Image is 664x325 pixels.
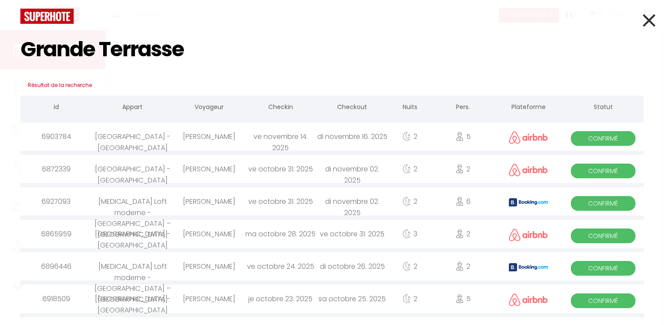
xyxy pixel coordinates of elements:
img: airbnb2.png [509,293,548,306]
div: di octobre 26. 2025 [316,252,388,280]
th: Voyageur [173,96,244,120]
div: 6872339 [20,155,92,183]
div: ma octobre 28. 2025 [245,220,316,248]
span: Confirmé [571,228,636,243]
th: Appart [92,96,173,120]
img: airbnb2.png [509,228,548,241]
input: Tapez pour rechercher... [20,24,644,75]
div: [MEDICAL_DATA] Loft moderne - [GEOGRAPHIC_DATA] – [GEOGRAPHIC_DATA] [92,187,173,216]
div: 6903784 [20,122,92,151]
div: 2 [388,155,432,183]
div: 5 [432,285,494,313]
div: 2 [432,155,494,183]
div: 6 [432,187,494,216]
div: 2 [388,252,432,280]
img: logo [20,9,74,24]
h3: Résultat de la recherche [20,75,644,96]
th: Id [20,96,92,120]
span: Confirmé [571,261,636,276]
div: di novembre 02. 2025 [316,155,388,183]
th: Checkout [316,96,388,120]
img: airbnb2.png [509,164,548,176]
div: 2 [388,285,432,313]
div: [GEOGRAPHIC_DATA] - [GEOGRAPHIC_DATA] [92,155,173,183]
div: ve octobre 31. 2025 [245,155,316,183]
th: Nuits [388,96,432,120]
th: Checkin [245,96,316,120]
th: Statut [563,96,644,120]
div: ve octobre 31. 2025 [316,220,388,248]
div: 5 [432,122,494,151]
div: 6918509 [20,285,92,313]
div: [PERSON_NAME] [173,252,244,280]
div: [GEOGRAPHIC_DATA] - [GEOGRAPHIC_DATA] [92,285,173,313]
span: Confirmé [571,293,636,308]
div: 6896446 [20,252,92,280]
div: [MEDICAL_DATA] Loft moderne - [GEOGRAPHIC_DATA] – [GEOGRAPHIC_DATA] [92,252,173,280]
div: [PERSON_NAME] [173,155,244,183]
img: airbnb2.png [509,131,548,144]
div: [PERSON_NAME] [173,285,244,313]
th: Pers. [432,96,494,120]
div: di novembre 16. 2025 [316,122,388,151]
div: 2 [432,220,494,248]
img: booking2.png [509,198,548,206]
div: [PERSON_NAME] [173,122,244,151]
img: booking2.png [509,263,548,271]
div: 2 [432,252,494,280]
div: ve novembre 14. 2025 [245,122,316,151]
div: je octobre 23. 2025 [245,285,316,313]
div: ve octobre 24. 2025 [245,252,316,280]
div: sa octobre 25. 2025 [316,285,388,313]
div: 2 [388,122,432,151]
span: Confirmé [571,164,636,178]
div: 2 [388,187,432,216]
div: 6865959 [20,220,92,248]
div: di novembre 02. 2025 [316,187,388,216]
div: [GEOGRAPHIC_DATA] - [GEOGRAPHIC_DATA] [92,122,173,151]
div: [PERSON_NAME] [173,220,244,248]
span: Confirmé [571,131,636,146]
span: Confirmé [571,196,636,211]
th: Plateforme [494,96,563,120]
div: ve octobre 31. 2025 [245,187,316,216]
div: 6927093 [20,187,92,216]
div: 3 [388,220,432,248]
div: [PERSON_NAME] [173,187,244,216]
div: [GEOGRAPHIC_DATA] - [GEOGRAPHIC_DATA] [92,220,173,248]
